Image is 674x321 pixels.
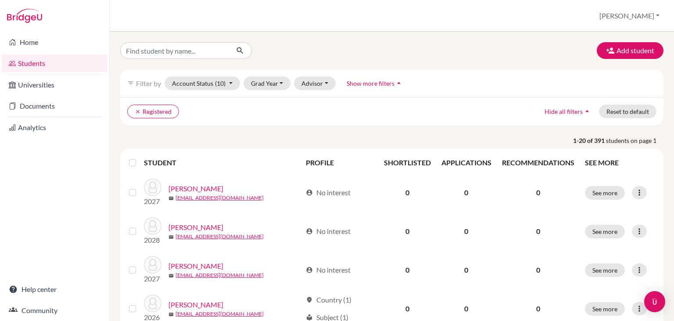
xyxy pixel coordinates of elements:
span: Show more filters [347,80,394,87]
a: Community [2,302,108,319]
td: 0 [379,212,436,251]
a: [PERSON_NAME] [168,261,223,271]
span: mail [168,273,174,278]
button: Reset to default [599,105,656,118]
i: clear [135,109,141,115]
a: [PERSON_NAME] [168,183,223,194]
a: Analytics [2,119,108,136]
button: Hide all filtersarrow_drop_up [537,105,599,118]
a: Documents [2,97,108,115]
th: APPLICATIONS [436,152,497,173]
td: 0 [379,251,436,289]
a: [EMAIL_ADDRESS][DOMAIN_NAME] [176,271,264,279]
a: [PERSON_NAME] [168,299,223,310]
button: Add student [597,42,663,59]
i: arrow_drop_up [394,79,403,88]
a: [PERSON_NAME] [168,222,223,233]
i: filter_list [127,80,134,87]
th: PROFILE [301,152,379,173]
span: Filter by [136,79,161,88]
button: clearRegistered [127,105,179,118]
div: No interest [306,187,351,198]
button: See more [585,225,625,238]
th: SHORTLISTED [379,152,436,173]
p: 0 [502,265,574,275]
td: 0 [379,173,436,212]
span: mail [168,234,174,240]
div: No interest [306,226,351,237]
span: location_on [306,296,313,303]
a: Universities [2,76,108,94]
a: Students [2,55,108,72]
button: See more [585,186,625,200]
th: SEE MORE [580,152,660,173]
p: 2027 [144,196,161,207]
th: RECOMMENDATIONS [497,152,580,173]
div: Open Intercom Messenger [644,291,665,312]
span: mail [168,312,174,317]
p: 2028 [144,235,161,245]
strong: 1-20 of 391 [573,136,606,145]
input: Find student by name... [120,42,229,59]
i: arrow_drop_up [583,107,592,116]
td: 0 [436,251,497,289]
span: mail [168,196,174,201]
a: [EMAIL_ADDRESS][DOMAIN_NAME] [176,233,264,241]
td: 0 [436,173,497,212]
a: [EMAIL_ADDRESS][DOMAIN_NAME] [176,310,264,318]
div: Country (1) [306,295,351,305]
button: See more [585,263,625,277]
p: 0 [502,187,574,198]
img: Bridge-U [7,9,42,23]
p: 0 [502,303,574,314]
td: 0 [436,212,497,251]
span: account_circle [306,189,313,196]
a: Help center [2,281,108,298]
a: Home [2,33,108,51]
button: See more [585,302,625,316]
button: [PERSON_NAME] [595,7,663,24]
span: students on page 1 [606,136,663,145]
span: account_circle [306,266,313,274]
p: 0 [502,226,574,237]
img: Abastida, Fernando [144,179,161,196]
span: Hide all filters [545,108,583,115]
img: Abufele, Sammy [144,217,161,235]
div: No interest [306,265,351,275]
p: 2027 [144,274,161,284]
th: STUDENT [144,152,301,173]
span: account_circle [306,228,313,235]
a: [EMAIL_ADDRESS][DOMAIN_NAME] [176,194,264,202]
img: Acosta, Valeria [144,295,161,312]
span: (10) [215,80,226,87]
span: local_library [306,314,313,321]
button: Grad Year [244,77,291,90]
button: Advisor [294,77,336,90]
img: Acosta, Ana [144,256,161,274]
button: Show more filtersarrow_drop_up [339,77,411,90]
button: Account Status(10) [165,77,240,90]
